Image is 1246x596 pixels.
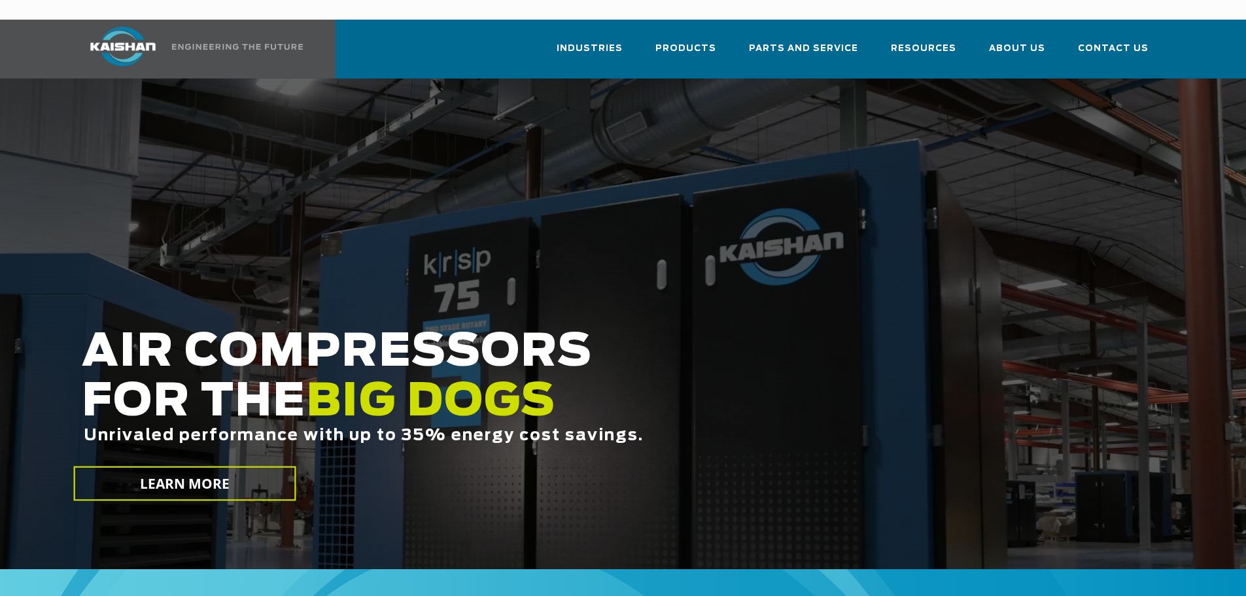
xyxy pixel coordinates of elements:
span: BIG DOGS [306,380,556,425]
a: Products [655,31,716,76]
span: LEARN MORE [139,474,230,493]
h2: AIR COMPRESSORS FOR THE [82,328,982,485]
span: Resources [891,41,956,56]
img: kaishan logo [74,27,172,66]
a: About Us [989,31,1045,76]
span: Products [655,41,716,56]
a: Contact Us [1078,31,1149,76]
span: Parts and Service [749,41,858,56]
a: LEARN MORE [73,466,296,501]
span: About Us [989,41,1045,56]
span: Industries [557,41,623,56]
a: Resources [891,31,956,76]
a: Kaishan USA [74,20,305,79]
a: Parts and Service [749,31,858,76]
span: Contact Us [1078,41,1149,56]
span: Unrivaled performance with up to 35% energy cost savings. [84,428,644,444]
a: Industries [557,31,623,76]
img: Engineering the future [172,44,303,50]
